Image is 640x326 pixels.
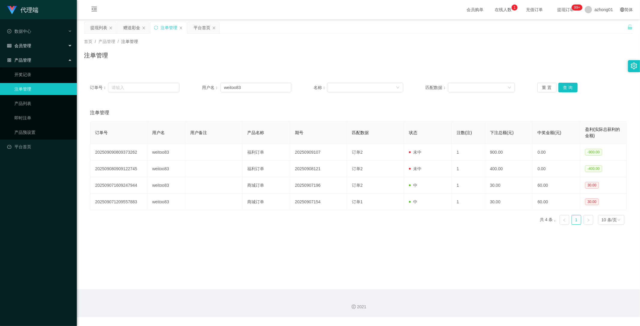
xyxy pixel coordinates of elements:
td: weitoo83 [147,144,185,161]
td: 20250907196 [290,177,347,194]
td: 20250909107 [290,144,347,161]
span: 订单号： [90,85,108,91]
h1: 代理端 [20,0,38,20]
td: 60.00 [533,177,580,194]
i: 图标: appstore-o [7,58,11,62]
td: 1 [452,177,485,194]
i: 图标: check-circle-o [7,29,11,33]
a: 即时注单 [14,112,72,124]
span: 产品名称 [247,130,264,135]
span: 充值订单 [523,8,546,12]
div: 2021 [82,304,635,310]
td: 202509080909122745 [90,161,147,177]
span: 用户备注 [190,130,207,135]
img: logo.9652507e.png [7,6,17,14]
td: 60.00 [533,194,580,210]
span: 产品管理 [7,58,31,63]
span: 首页 [84,39,92,44]
i: 图标: copyright [352,305,356,309]
span: 订单2 [352,150,363,155]
span: / [118,39,119,44]
button: 查 询 [558,83,578,92]
td: weitoo83 [147,194,185,210]
td: 20250907154 [290,194,347,210]
a: 产品列表 [14,97,72,109]
td: 商城订单 [242,177,290,194]
td: 1 [452,144,485,161]
span: 下注总额(元) [490,130,514,135]
a: 图标: dashboard平台首页 [7,141,72,153]
i: 图标: sync [154,26,158,30]
span: 在线人数 [492,8,515,12]
td: 福利订单 [242,144,290,161]
div: 10 条/页 [602,215,617,224]
span: 期号 [295,130,303,135]
i: 图标: left [563,218,566,222]
span: 中 [409,183,417,188]
span: 用户名： [202,85,221,91]
td: weitoo83 [147,161,185,177]
td: 20250908121 [290,161,347,177]
td: 202509071209557883 [90,194,147,210]
td: 202509090809373262 [90,144,147,161]
a: 产品预设置 [14,126,72,138]
span: 未中 [409,150,422,155]
span: 订单2 [352,183,363,188]
a: 1 [572,215,581,224]
div: 提现列表 [90,22,107,33]
i: 图标: close [179,26,183,30]
span: 注数(注) [457,130,472,135]
span: 状态 [409,130,417,135]
td: 0.00 [533,161,580,177]
span: 会员管理 [7,43,31,48]
td: 30.00 [485,177,533,194]
span: 中 [409,199,417,204]
span: 30.00 [585,182,599,189]
div: 平台首页 [194,22,210,33]
span: 盈利(实际总获利的金额) [585,127,620,138]
span: 名称： [314,85,327,91]
li: 上一页 [560,215,569,225]
a: 注单管理 [14,83,72,95]
i: 图标: menu-fold [84,0,104,20]
span: 匹配数据 [352,130,369,135]
sup: 1204 [572,5,582,11]
button: 重 置 [537,83,557,92]
i: 图标: table [7,44,11,48]
td: 900.00 [485,144,533,161]
sup: 1 [512,5,518,11]
i: 图标: unlock [627,24,633,30]
input: 请输入 [108,83,179,92]
div: 注单管理 [161,22,177,33]
span: 30.00 [585,198,599,205]
i: 图标: right [587,218,590,222]
li: 共 4 条， [540,215,557,225]
span: / [95,39,96,44]
td: 400.00 [485,161,533,177]
span: 注单管理 [121,39,138,44]
td: 福利订单 [242,161,290,177]
span: 订单1 [352,199,363,204]
i: 图标: close [109,26,113,30]
span: 注单管理 [90,109,109,116]
span: -900.00 [585,149,602,155]
li: 1 [572,215,581,225]
li: 下一页 [584,215,593,225]
i: 图标: down [396,86,400,90]
i: 图标: down [508,86,511,90]
td: 1 [452,161,485,177]
div: 赠送彩金 [123,22,140,33]
span: 订单号 [95,130,108,135]
h1: 注单管理 [84,51,108,60]
td: 30.00 [485,194,533,210]
td: weitoo83 [147,177,185,194]
span: 中奖金额(元) [537,130,561,135]
input: 请输入 [221,83,291,92]
i: 图标: global [620,8,624,12]
span: 匹配数据： [425,85,448,91]
i: 图标: close [212,26,216,30]
td: 商城订单 [242,194,290,210]
td: 1 [452,194,485,210]
span: 订单2 [352,166,363,171]
td: 202509071609247944 [90,177,147,194]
